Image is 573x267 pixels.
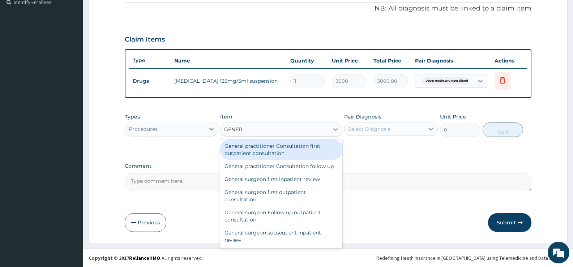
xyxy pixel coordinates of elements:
[220,173,342,186] div: General surgeon first inpatient review
[129,255,160,261] a: RelianceHMO
[13,36,29,54] img: d_794563401_company_1708531726252_794563401
[171,74,287,88] td: [MEDICAL_DATA] 125mg/5ml suspension
[171,53,287,68] th: Name
[488,213,531,232] button: Submit
[125,36,165,44] h3: Claim Items
[220,206,342,226] div: General surgeon Follow up outpatient consultation
[125,163,531,169] label: Comment
[83,249,573,267] footer: All rights reserved.
[440,113,466,120] label: Unit Price
[376,254,568,262] div: Redefining Heath Insurance in [GEOGRAPHIC_DATA] using Telemedicine and Data Science!
[328,53,370,68] th: Unit Price
[370,53,411,68] th: Total Price
[220,226,342,246] div: General surgeon subsequent inpatient review
[220,186,342,206] div: General surgeon first outpatient consultation
[220,139,342,160] div: General practitioner Consultation first outpatient consultation
[129,74,171,88] td: Drugs
[422,77,474,85] span: Upper respiratory tract disord...
[119,4,136,21] div: Minimize live chat window
[344,113,381,120] label: Pair Diagnosis
[411,53,491,68] th: Pair Diagnosis
[220,113,232,120] label: Item
[129,125,158,133] div: Procedures
[38,40,121,50] div: Chat with us now
[125,114,140,120] label: Types
[4,185,138,210] textarea: Type your message and hit 'Enter'
[483,122,523,137] button: Add
[125,4,531,13] p: NB: All diagnosis must be linked to a claim item
[220,160,342,173] div: General practitioner Consultation follow up
[491,53,527,68] th: Actions
[89,255,162,261] strong: Copyright © 2017 .
[348,125,390,133] div: Select Diagnosis
[125,213,166,232] button: Previous
[129,54,171,67] th: Type
[287,53,328,68] th: Quantity
[42,85,100,158] span: We're online!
